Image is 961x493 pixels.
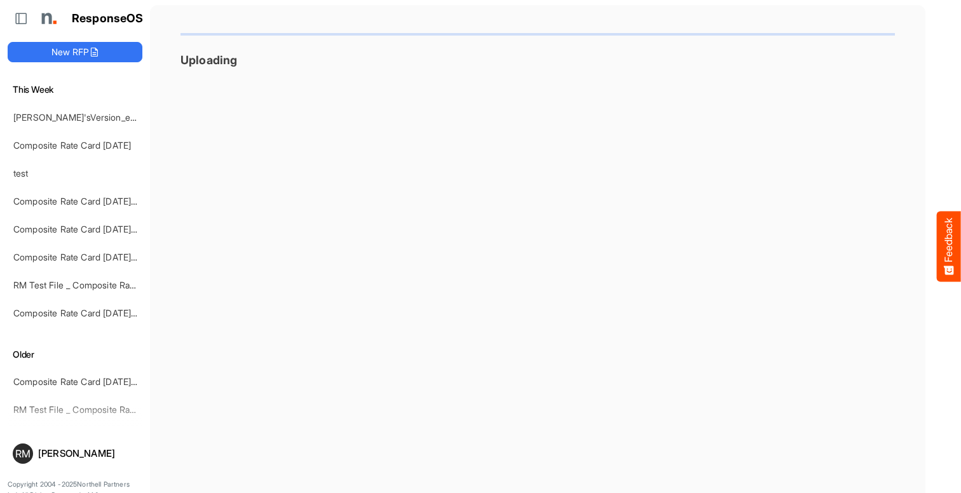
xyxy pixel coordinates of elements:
[13,252,164,262] a: Composite Rate Card [DATE]_smaller
[13,280,191,290] a: RM Test File _ Composite Rate Card [DATE]
[72,12,144,25] h1: ResponseOS
[8,42,142,62] button: New RFP
[38,449,137,458] div: [PERSON_NAME]
[13,140,131,151] a: Composite Rate Card [DATE]
[13,196,164,206] a: Composite Rate Card [DATE]_smaller
[13,307,164,318] a: Composite Rate Card [DATE]_smaller
[13,376,164,387] a: Composite Rate Card [DATE]_smaller
[937,212,961,282] button: Feedback
[35,6,60,31] img: Northell
[15,449,31,459] span: RM
[181,53,895,67] h3: Uploading
[13,112,252,123] a: [PERSON_NAME]'sVersion_e2e-test-file_20250604_111803
[8,83,142,97] h6: This Week
[13,168,29,179] a: test
[8,348,142,361] h6: Older
[13,224,164,234] a: Composite Rate Card [DATE]_smaller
